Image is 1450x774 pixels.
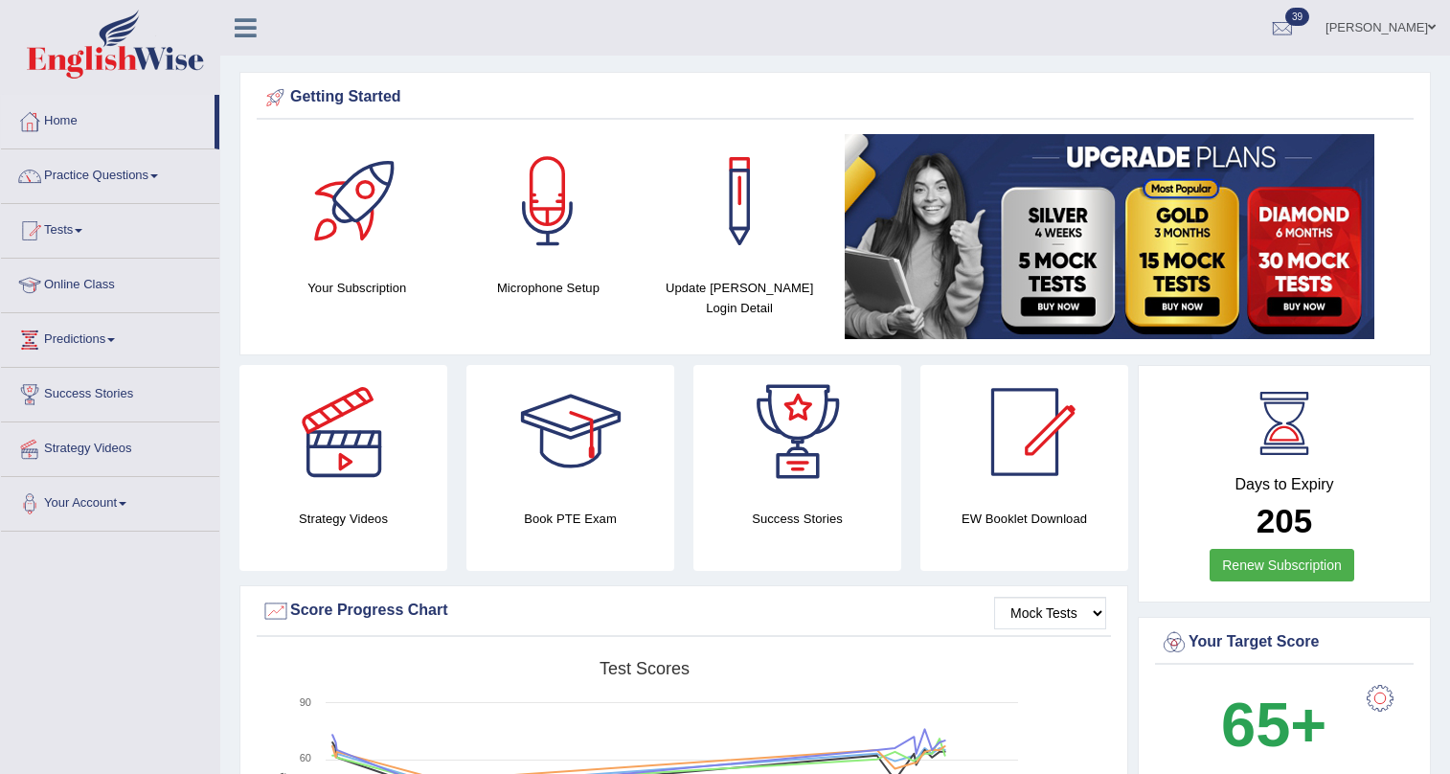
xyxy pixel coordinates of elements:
[600,659,690,678] tspan: Test scores
[1,95,215,143] a: Home
[1257,502,1312,539] b: 205
[1,422,219,470] a: Strategy Videos
[920,509,1128,529] h4: EW Booklet Download
[466,509,674,529] h4: Book PTE Exam
[261,597,1106,626] div: Score Progress Chart
[300,696,311,708] text: 90
[1221,690,1326,760] b: 65+
[271,278,443,298] h4: Your Subscription
[1,259,219,307] a: Online Class
[1160,628,1409,657] div: Your Target Score
[239,509,447,529] h4: Strategy Videos
[1,204,219,252] a: Tests
[1,313,219,361] a: Predictions
[300,752,311,763] text: 60
[1,149,219,197] a: Practice Questions
[1,368,219,416] a: Success Stories
[1210,549,1354,581] a: Renew Subscription
[693,509,901,529] h4: Success Stories
[1285,8,1309,26] span: 39
[1160,476,1409,493] h4: Days to Expiry
[1,477,219,525] a: Your Account
[653,278,826,318] h4: Update [PERSON_NAME] Login Detail
[261,83,1409,112] div: Getting Started
[845,134,1374,339] img: small5.jpg
[463,278,635,298] h4: Microphone Setup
